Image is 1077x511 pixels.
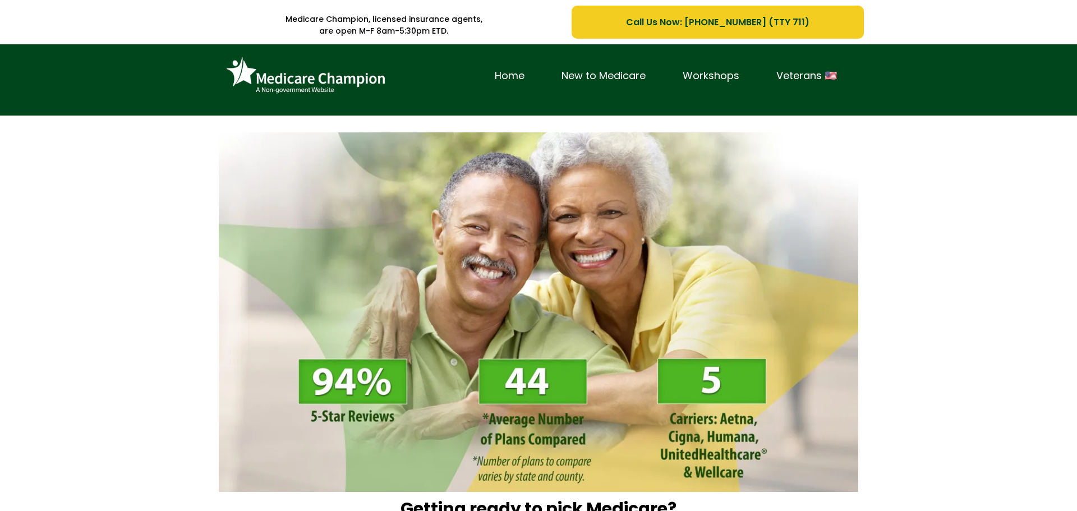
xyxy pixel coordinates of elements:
a: Call Us Now: 1-833-823-1990 (TTY 711) [572,6,864,39]
img: Brand Logo [222,53,390,99]
a: Workshops [664,67,758,85]
p: are open M-F 8am-5:30pm ETD. [213,25,555,37]
a: New to Medicare [543,67,664,85]
a: Home [476,67,543,85]
span: Call Us Now: [PHONE_NUMBER] (TTY 711) [626,15,809,29]
p: Medicare Champion, licensed insurance agents, [213,13,555,25]
a: Veterans 🇺🇸 [758,67,855,85]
